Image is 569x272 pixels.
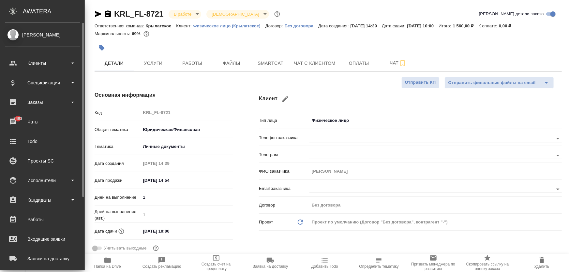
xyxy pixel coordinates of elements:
button: [DEMOGRAPHIC_DATA] [210,11,261,17]
div: Заявки на доставку [5,254,80,264]
a: Работы [2,211,83,228]
p: Код [95,109,141,116]
p: К оплате: [478,23,499,28]
span: Призвать менеджера по развитию [410,262,457,271]
span: Услуги [138,59,169,67]
p: Договор [259,202,309,208]
span: Детали [98,59,130,67]
button: Добавить тэг [95,41,109,55]
p: Маржинальность: [95,31,132,36]
p: Общая тематика [95,126,141,133]
p: Дата продажи [95,177,141,184]
svg: Подписаться [399,59,407,67]
button: Open [553,134,562,143]
p: Дней на выполнение (авт.) [95,208,141,222]
p: Дата создания [95,160,141,167]
span: Чат [382,59,414,67]
button: Open [553,151,562,160]
a: Физическое лицо (Крылатское) [193,23,265,28]
a: Без договора [285,23,319,28]
div: split button [445,77,554,89]
div: Физическое лицо [309,115,562,126]
span: Работы [177,59,208,67]
p: Дата сдачи: [382,23,407,28]
span: Создать счет на предоплату [193,262,240,271]
a: Проекты SC [2,153,83,169]
span: Smartcat [255,59,286,67]
span: Заявка на доставку [253,264,288,269]
button: Доп статусы указывают на важность/срочность заказа [273,10,281,18]
a: 7493Чаты [2,114,83,130]
span: Папка на Drive [94,264,121,269]
p: [DATE] 10:00 [407,23,439,28]
a: Todo [2,133,83,150]
div: [PERSON_NAME] [5,31,80,38]
a: KRL_FL-8721 [114,9,163,18]
input: ✎ Введи что-нибудь [141,226,198,236]
div: Заказы [5,97,80,107]
p: 69% [132,31,142,36]
h4: Клиент [259,91,562,107]
div: В работе [206,10,269,19]
h4: Основная информация [95,91,233,99]
p: Телеграм [259,151,309,158]
div: Входящие заявки [5,234,80,244]
span: 7493 [9,115,26,122]
button: Выбери, если сб и вс нужно считать рабочими днями для выполнения заказа. [152,244,160,252]
p: Email заказчика [259,185,309,192]
span: [PERSON_NAME] детали заказа [479,11,544,17]
span: Удалить [534,264,549,269]
span: Отправить КП [405,79,436,86]
button: Определить тематику [352,254,406,272]
p: Дней на выполнение [95,194,141,201]
button: Скопировать ссылку на оценку заказа [460,254,515,272]
input: ✎ Введи что-нибудь [141,193,233,202]
button: Скопировать ссылку для ЯМессенджера [95,10,102,18]
input: Пустое поле [141,210,233,220]
span: Скопировать ссылку на оценку заказа [464,262,511,271]
div: Работы [5,215,80,224]
button: Призвать менеджера по развитию [406,254,461,272]
p: Телефон заказчика [259,135,309,141]
div: Чаты [5,117,80,127]
input: Пустое поле [309,166,562,176]
p: Клиент: [176,23,193,28]
button: Создать счет на предоплату [189,254,244,272]
span: Учитывать выходные [104,245,147,251]
a: Входящие заявки [2,231,83,247]
button: Заявка на доставку [243,254,298,272]
input: Пустое поле [141,159,198,168]
p: Итого: [439,23,453,28]
div: Todo [5,136,80,146]
span: Отправить финальные файлы на email [448,79,536,87]
p: Крылатское [146,23,176,28]
button: Отправить финальные файлы на email [445,77,539,89]
p: Тематика [95,143,141,150]
span: Оплаты [343,59,375,67]
p: Дата создания: [318,23,350,28]
div: Исполнители [5,176,80,185]
p: Ответственная команда: [95,23,146,28]
p: 0,00 ₽ [499,23,516,28]
div: Проекты SC [5,156,80,166]
p: Проект [259,219,273,225]
p: Тип лица [259,117,309,124]
button: Скопировать ссылку [104,10,112,18]
div: Спецификации [5,78,80,88]
div: AWATERA [23,5,85,18]
input: ✎ Введи что-нибудь [141,176,198,185]
span: Чат с клиентом [294,59,336,67]
span: Создать рекламацию [142,264,181,269]
div: Личные документы [141,141,233,152]
input: Пустое поле [309,200,562,210]
button: Open [553,185,562,194]
button: Отправить КП [401,77,440,88]
span: Определить тематику [359,264,399,269]
input: Пустое поле [141,108,233,117]
p: [DATE] 14:39 [351,23,382,28]
p: Договор: [265,23,285,28]
span: Добавить Todo [311,264,338,269]
p: 1 560,00 ₽ [453,23,479,28]
a: Заявки на доставку [2,251,83,267]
